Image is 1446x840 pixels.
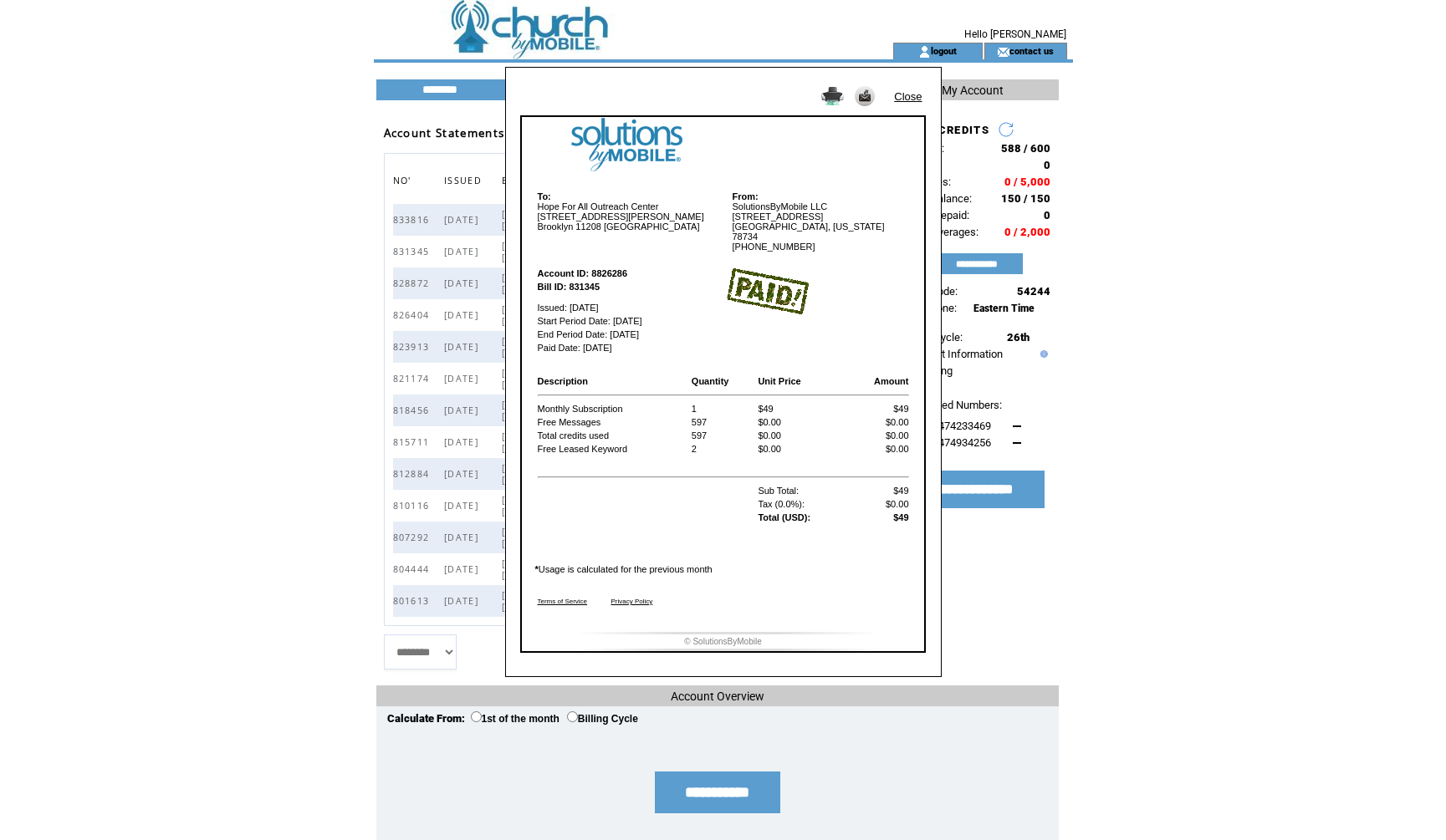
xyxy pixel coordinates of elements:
[611,598,653,605] a: Privacy Policy
[757,485,847,496] td: Sub Total:
[537,294,723,313] td: Issued: [DATE]
[849,403,909,415] td: $49
[538,282,600,292] b: Bill ID: 831345
[691,403,756,415] td: 1
[535,564,713,574] font: Usage is calculated for the previous month
[758,376,800,386] b: Unit Price
[855,98,875,108] a: Send it to my email
[757,498,847,510] td: Tax (0.0%):
[537,342,723,354] td: Paid Date: [DATE]
[874,376,909,386] b: Amount
[537,430,689,441] td: Total credits used
[522,649,924,651] img: footer bottom image
[538,598,588,605] a: Terms of Service
[691,443,756,455] td: 2
[538,191,551,201] b: To:
[855,86,875,106] img: Send it to my email
[821,87,844,105] img: Print it
[691,416,756,428] td: 597
[522,117,924,172] img: logo image
[849,443,909,455] td: $0.00
[684,637,761,646] font: © SolutionsByMobile
[757,403,847,415] td: $49
[537,328,723,340] td: End Period Date: [DATE]
[691,430,756,441] td: 597
[894,90,922,103] a: Close
[757,430,847,441] td: $0.00
[849,430,909,441] td: $0.00
[522,632,924,634] img: footer image
[724,191,910,252] td: SolutionsByMobile LLC [STREET_ADDRESS] [GEOGRAPHIC_DATA], [US_STATE] 78734 [PHONE_NUMBER]
[849,498,909,510] td: $0.00
[537,315,723,327] td: Start Period Date: [DATE]
[725,268,809,314] img: paid image
[733,191,759,201] b: From:
[538,376,589,386] b: Description
[537,403,689,415] td: Monthly Subscription
[692,376,729,386] b: Quantity
[757,443,847,455] td: $0.00
[849,485,909,496] td: $49
[538,268,628,278] b: Account ID: 8826286
[537,443,689,455] td: Free Leased Keyword
[758,512,810,522] b: Total (USD):
[893,512,908,522] b: $49
[537,191,723,252] td: Hope For All Outreach Center [STREET_ADDRESS][PERSON_NAME] Brooklyn 11208 [GEOGRAPHIC_DATA]
[537,416,689,428] td: Free Messages
[849,416,909,428] td: $0.00
[757,416,847,428] td: $0.00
